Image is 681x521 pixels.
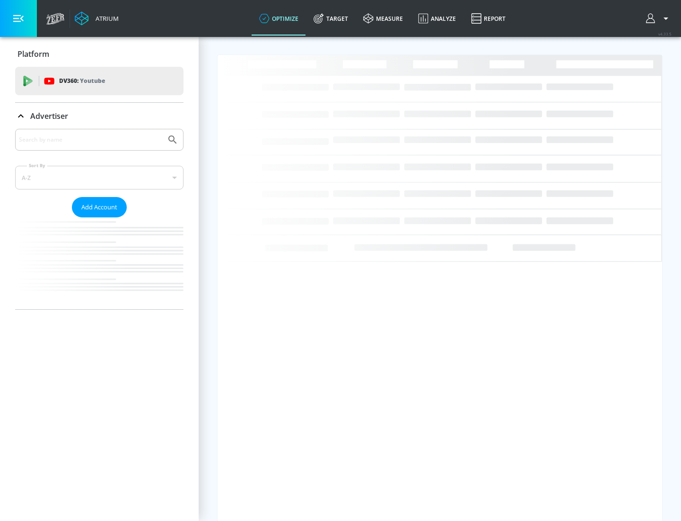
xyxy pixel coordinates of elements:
[15,129,183,309] div: Advertiser
[15,103,183,129] div: Advertiser
[27,162,47,169] label: Sort By
[15,166,183,189] div: A-Z
[80,76,105,86] p: Youtube
[658,31,672,36] span: v 4.33.5
[81,202,117,213] span: Add Account
[306,1,356,36] a: Target
[15,217,183,309] nav: list of Advertiser
[17,49,49,59] p: Platform
[15,67,183,95] div: DV360: Youtube
[59,76,105,86] p: DV360:
[75,11,119,26] a: Atrium
[252,1,306,36] a: optimize
[92,14,119,23] div: Atrium
[72,197,127,217] button: Add Account
[410,1,463,36] a: Analyze
[19,134,162,146] input: Search by name
[356,1,410,36] a: measure
[15,41,183,67] div: Platform
[463,1,513,36] a: Report
[30,111,68,121] p: Advertiser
